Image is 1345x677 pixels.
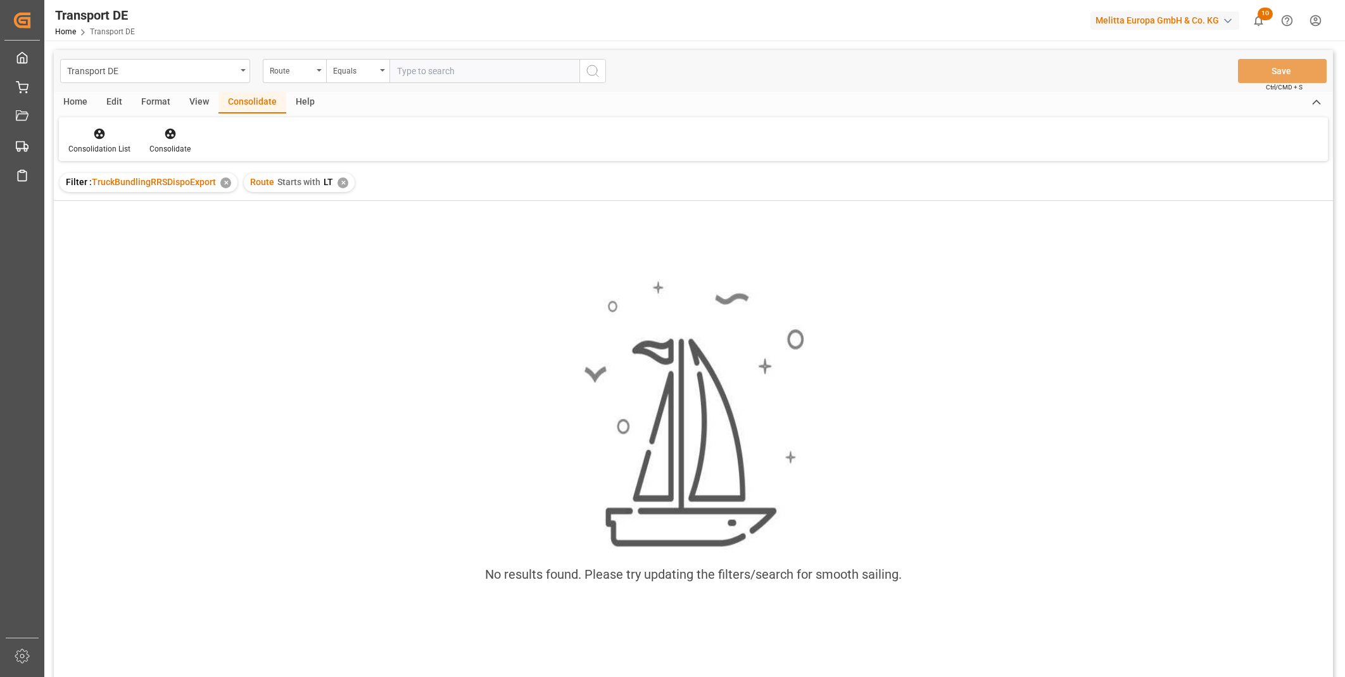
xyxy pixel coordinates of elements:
div: Help [286,92,324,113]
div: Transport DE [55,6,135,25]
div: Consolidate [218,92,286,113]
div: Edit [97,92,132,113]
span: TruckBundlingRRSDispoExport [92,177,216,187]
span: LT [324,177,333,187]
button: Melitta Europa GmbH & Co. KG [1090,8,1244,32]
button: show 10 new notifications [1244,6,1273,35]
div: ✕ [220,177,231,188]
div: No results found. Please try updating the filters/search for smooth sailing. [485,565,902,584]
a: Home [55,27,76,36]
button: Help Center [1273,6,1301,35]
div: View [180,92,218,113]
span: Route [250,177,274,187]
span: Starts with [277,177,320,187]
button: Save [1238,59,1327,83]
div: Home [54,92,97,113]
div: Format [132,92,180,113]
div: ✕ [338,177,348,188]
button: search button [579,59,606,83]
button: open menu [60,59,250,83]
div: Transport DE [67,62,236,78]
div: Route [270,62,313,77]
img: smooth_sailing.jpeg [583,279,804,550]
button: open menu [326,59,389,83]
div: Consolidation List [68,143,130,155]
span: Ctrl/CMD + S [1266,82,1303,92]
span: Filter : [66,177,92,187]
button: open menu [263,59,326,83]
span: 10 [1258,8,1273,20]
div: Consolidate [149,143,191,155]
input: Type to search [389,59,579,83]
div: Melitta Europa GmbH & Co. KG [1090,11,1239,30]
div: Equals [333,62,376,77]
